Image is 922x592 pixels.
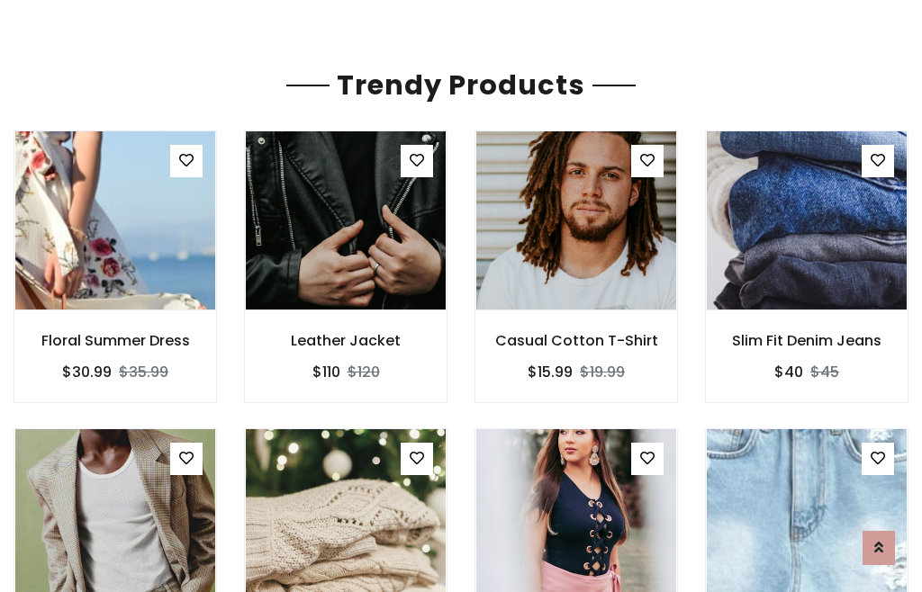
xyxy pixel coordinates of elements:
del: $45 [810,362,839,382]
h6: $30.99 [62,363,112,381]
h6: Slim Fit Denim Jeans [706,332,908,349]
h6: $110 [312,363,340,381]
del: $19.99 [580,362,625,382]
h6: $40 [774,363,803,381]
h6: Leather Jacket [245,332,447,349]
del: $120 [348,362,380,382]
span: Trendy Products [330,66,592,104]
del: $35.99 [119,362,168,382]
h6: Casual Cotton T-Shirt [475,332,677,349]
h6: $15.99 [528,363,573,381]
h6: Floral Summer Dress [14,332,216,349]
